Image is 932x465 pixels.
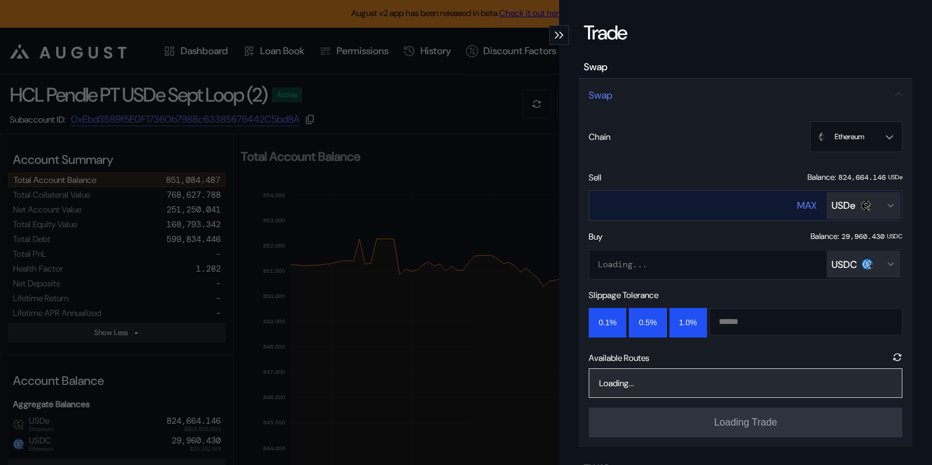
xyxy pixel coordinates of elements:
[860,200,872,211] img: USDE.png
[797,199,817,212] div: MAX
[811,232,839,241] div: Balance:
[841,232,885,241] div: 29,960.430
[584,20,626,46] div: Trade
[669,308,707,338] button: 1.0%
[832,258,857,271] div: USDC
[797,191,817,220] button: MAX
[589,289,658,301] div: Slippage Tolerance
[589,131,610,142] div: Chain
[589,408,902,437] button: Loading Trade
[599,378,634,389] div: Loading...
[589,308,626,338] button: 0.1%
[887,233,902,240] div: USDC
[807,172,836,182] div: Balance:
[827,251,901,278] button: Open menu for selecting token for payment
[888,174,902,181] div: USDe
[589,231,602,242] div: Buy
[867,262,875,270] img: svg+xml,%3c
[589,347,649,368] div: Available Routes
[810,121,902,152] button: Open menu
[866,204,873,211] img: svg+xml,%3c
[598,259,647,270] div: Loading...
[589,89,612,102] div: Swap
[584,60,608,73] div: Swap
[827,192,901,219] button: Open menu for selecting token for payment
[838,172,886,182] div: 824,664.146
[862,259,873,270] img: usdc.png
[817,132,827,142] img: svg+xml,%3c
[832,199,856,212] div: USDe
[589,172,602,183] div: Sell
[629,308,666,338] button: 0.5%
[819,132,864,142] div: Ethereum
